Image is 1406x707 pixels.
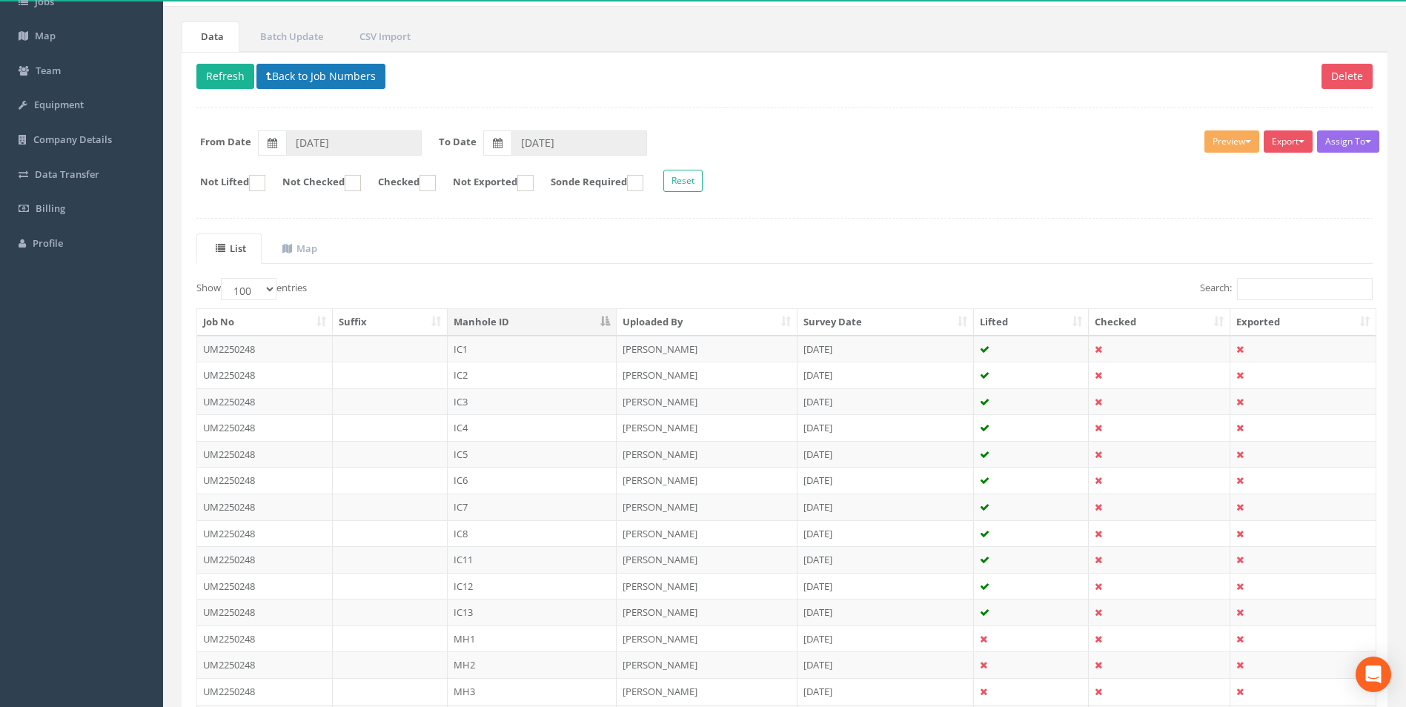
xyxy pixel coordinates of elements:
[617,678,797,705] td: [PERSON_NAME]
[196,233,262,264] a: List
[448,336,617,362] td: IC1
[448,494,617,520] td: IC7
[197,441,333,468] td: UM2250248
[256,64,385,89] button: Back to Job Numbers
[448,467,617,494] td: IC6
[363,175,436,191] label: Checked
[33,236,63,250] span: Profile
[1230,309,1376,336] th: Exported: activate to sort column ascending
[196,64,254,89] button: Refresh
[241,21,339,52] a: Batch Update
[797,546,974,573] td: [DATE]
[797,494,974,520] td: [DATE]
[511,130,647,156] input: To Date
[448,520,617,547] td: IC8
[797,467,974,494] td: [DATE]
[185,175,265,191] label: Not Lifted
[35,167,99,181] span: Data Transfer
[617,441,797,468] td: [PERSON_NAME]
[197,494,333,520] td: UM2250248
[182,21,239,52] a: Data
[617,573,797,600] td: [PERSON_NAME]
[333,309,448,336] th: Suffix: activate to sort column ascending
[448,599,617,625] td: IC13
[797,309,974,336] th: Survey Date: activate to sort column ascending
[617,599,797,625] td: [PERSON_NAME]
[617,336,797,362] td: [PERSON_NAME]
[797,678,974,705] td: [DATE]
[797,651,974,678] td: [DATE]
[797,625,974,652] td: [DATE]
[197,388,333,415] td: UM2250248
[797,336,974,362] td: [DATE]
[617,309,797,336] th: Uploaded By: activate to sort column ascending
[221,278,276,300] select: Showentries
[797,599,974,625] td: [DATE]
[448,678,617,705] td: MH3
[797,520,974,547] td: [DATE]
[797,441,974,468] td: [DATE]
[448,414,617,441] td: IC4
[268,175,361,191] label: Not Checked
[797,414,974,441] td: [DATE]
[797,362,974,388] td: [DATE]
[448,441,617,468] td: IC5
[197,678,333,705] td: UM2250248
[1204,130,1259,153] button: Preview
[448,573,617,600] td: IC12
[263,233,333,264] a: Map
[196,278,307,300] label: Show entries
[286,130,422,156] input: From Date
[617,494,797,520] td: [PERSON_NAME]
[797,388,974,415] td: [DATE]
[617,388,797,415] td: [PERSON_NAME]
[1356,657,1391,692] div: Open Intercom Messenger
[340,21,426,52] a: CSV Import
[1089,309,1230,336] th: Checked: activate to sort column ascending
[216,242,246,255] uib-tab-heading: List
[797,573,974,600] td: [DATE]
[197,520,333,547] td: UM2250248
[197,414,333,441] td: UM2250248
[197,599,333,625] td: UM2250248
[197,573,333,600] td: UM2250248
[200,135,251,149] label: From Date
[197,546,333,573] td: UM2250248
[35,29,56,42] span: Map
[439,135,477,149] label: To Date
[197,362,333,388] td: UM2250248
[197,336,333,362] td: UM2250248
[617,625,797,652] td: [PERSON_NAME]
[663,170,703,192] button: Reset
[617,414,797,441] td: [PERSON_NAME]
[448,388,617,415] td: IC3
[448,362,617,388] td: IC2
[33,133,112,146] span: Company Details
[1264,130,1313,153] button: Export
[36,202,65,215] span: Billing
[974,309,1090,336] th: Lifted: activate to sort column ascending
[448,546,617,573] td: IC11
[617,651,797,678] td: [PERSON_NAME]
[617,467,797,494] td: [PERSON_NAME]
[536,175,643,191] label: Sonde Required
[197,309,333,336] th: Job No: activate to sort column ascending
[448,651,617,678] td: MH2
[617,546,797,573] td: [PERSON_NAME]
[1200,278,1373,300] label: Search:
[448,625,617,652] td: MH1
[1317,130,1379,153] button: Assign To
[617,362,797,388] td: [PERSON_NAME]
[617,520,797,547] td: [PERSON_NAME]
[36,64,61,77] span: Team
[282,242,317,255] uib-tab-heading: Map
[197,625,333,652] td: UM2250248
[197,651,333,678] td: UM2250248
[448,309,617,336] th: Manhole ID: activate to sort column descending
[1237,278,1373,300] input: Search:
[438,175,534,191] label: Not Exported
[1322,64,1373,89] button: Delete
[34,98,84,111] span: Equipment
[197,467,333,494] td: UM2250248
